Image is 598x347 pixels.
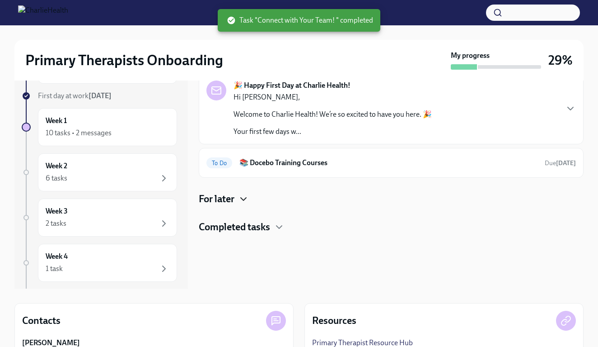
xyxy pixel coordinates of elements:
[234,92,432,102] p: Hi [PERSON_NAME],
[234,81,350,90] strong: 🎉 Happy First Day at Charlie Health!
[46,264,63,274] div: 1 task
[227,15,373,25] span: Task "Connect with Your Team! " completed
[46,219,66,228] div: 2 tasks
[234,127,432,137] p: Your first few days w...
[199,220,584,234] div: Completed tasks
[239,158,537,168] h6: 📚 Docebo Training Courses
[46,128,112,138] div: 10 tasks • 2 messages
[89,91,112,100] strong: [DATE]
[22,314,61,328] h4: Contacts
[46,252,68,261] h6: Week 4
[22,153,177,191] a: Week 26 tasks
[199,192,584,206] div: For later
[46,206,68,216] h6: Week 3
[199,192,234,206] h4: For later
[545,159,576,167] span: Due
[545,159,576,167] span: August 26th, 2025 09:00
[22,91,177,101] a: First day at work[DATE]
[451,51,490,61] strong: My progress
[206,160,232,166] span: To Do
[46,161,67,171] h6: Week 2
[312,314,356,328] h4: Resources
[22,108,177,146] a: Week 110 tasks • 2 messages
[46,173,67,183] div: 6 tasks
[199,220,270,234] h4: Completed tasks
[22,199,177,237] a: Week 32 tasks
[548,52,573,68] h3: 29%
[18,5,68,20] img: CharlieHealth
[38,91,112,100] span: First day at work
[46,116,67,126] h6: Week 1
[25,51,223,69] h2: Primary Therapists Onboarding
[22,244,177,282] a: Week 41 task
[556,159,576,167] strong: [DATE]
[234,109,432,119] p: Welcome to Charlie Health! We’re so excited to have you here. 🎉
[206,156,576,170] a: To Do📚 Docebo Training CoursesDue[DATE]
